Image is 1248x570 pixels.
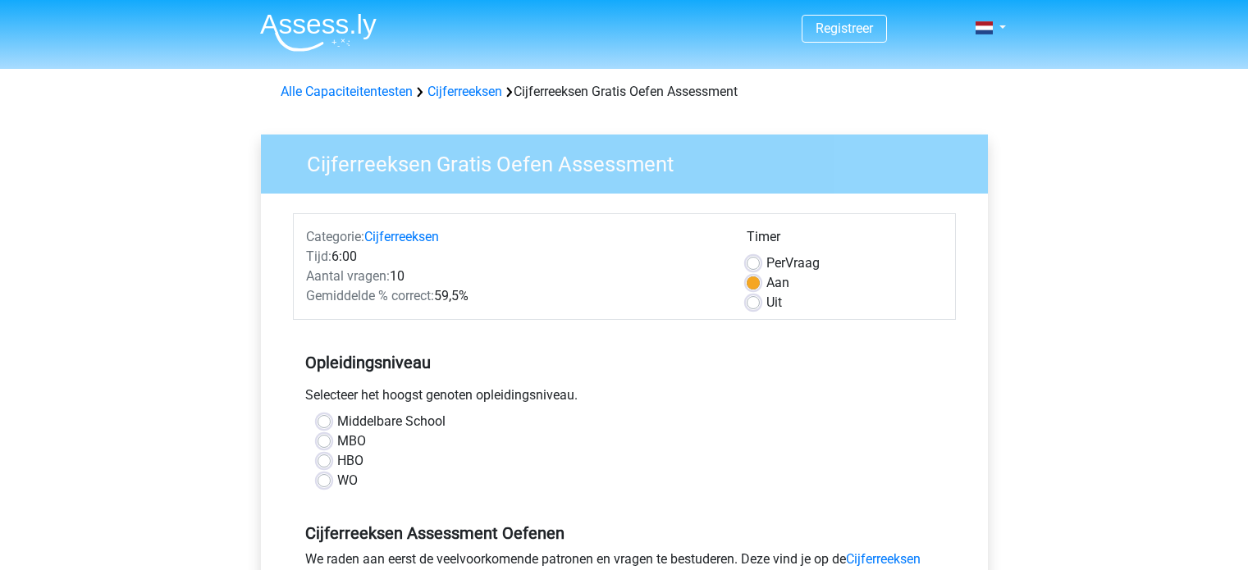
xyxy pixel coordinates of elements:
label: WO [337,471,358,490]
span: Aantal vragen: [306,268,390,284]
h3: Cijferreeksen Gratis Oefen Assessment [287,145,976,177]
label: Aan [766,273,789,293]
a: Cijferreeksen [364,229,439,244]
span: Gemiddelde % correct: [306,288,434,303]
label: Uit [766,293,782,312]
div: Cijferreeksen Gratis Oefen Assessment [274,82,975,102]
div: 10 [294,267,734,286]
label: Middelbare School [337,412,446,431]
a: Registreer [816,21,873,36]
span: Per [766,255,785,271]
h5: Cijferreeksen Assessment Oefenen [305,523,944,543]
a: Cijferreeksen [427,84,502,99]
img: Assessly [260,13,377,52]
span: Categorie: [306,229,364,244]
a: Alle Capaciteitentesten [281,84,413,99]
h5: Opleidingsniveau [305,346,944,379]
div: Timer [747,227,943,253]
div: Selecteer het hoogst genoten opleidingsniveau. [293,385,956,412]
label: HBO [337,451,363,471]
span: Tijd: [306,249,331,264]
label: MBO [337,431,366,451]
div: 59,5% [294,286,734,306]
label: Vraag [766,253,820,273]
div: 6:00 [294,247,734,267]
